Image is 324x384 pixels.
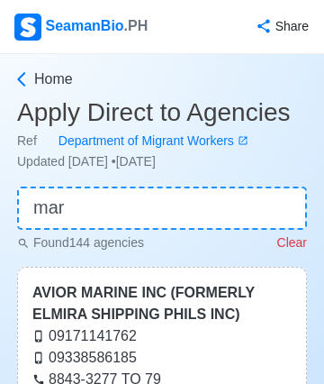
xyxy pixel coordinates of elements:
span: .PH [124,18,148,33]
a: 09338586185 [32,350,137,365]
span: Home [34,69,73,90]
a: 09171141762 [32,328,137,343]
a: Home [13,69,307,90]
div: AVIOR MARINE INC (FORMERLY ELMIRA SHIPPING PHILS INC) [32,282,292,325]
p: Found 144 agencies [17,233,144,252]
p: Clear [277,233,307,252]
div: Department of Migrant Workers [37,132,238,151]
input: 👉 Quick Search [17,187,307,230]
div: Share [275,17,309,36]
h3: Apply Direct to Agencies [17,97,307,128]
span: Updated [DATE] • [DATE] [17,154,156,169]
a: Department of Migrant Workers [37,132,248,151]
button: Share [252,9,310,44]
img: Logo [14,14,41,41]
div: Ref [17,132,307,151]
div: SeamanBio [14,14,148,41]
